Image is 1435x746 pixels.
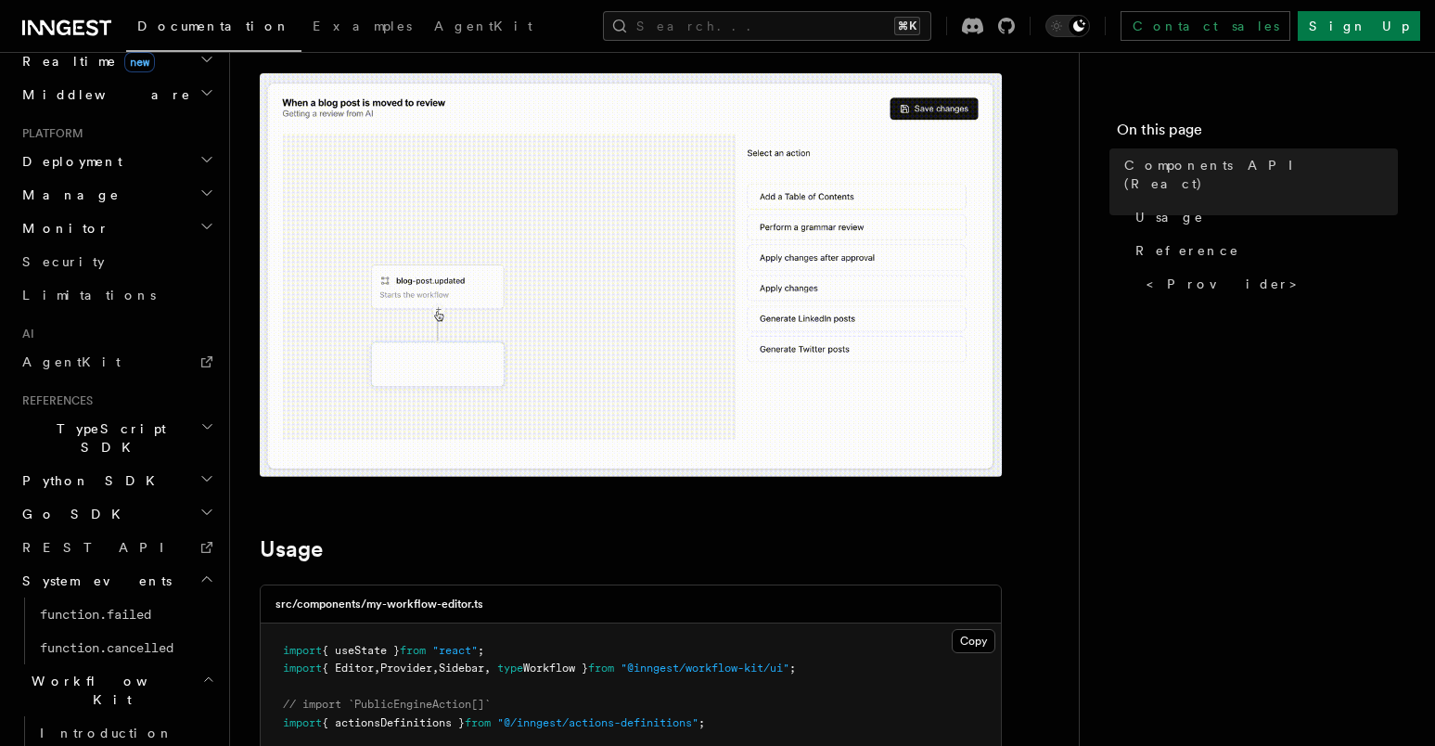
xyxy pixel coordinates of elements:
span: TypeScript SDK [15,419,200,457]
span: { Editor [322,662,374,675]
a: AgentKit [423,6,544,50]
a: Reference [1128,234,1398,267]
span: Introduction [40,726,173,740]
span: "@inngest/workflow-kit/ui" [621,662,789,675]
span: import [283,644,322,657]
button: Middleware [15,78,218,111]
button: Deployment [15,145,218,178]
div: System events [15,598,218,664]
button: Go SDK [15,497,218,531]
h4: On this page [1117,119,1398,148]
span: <Provider> [1147,275,1310,293]
span: Manage [15,186,120,204]
a: <Provider> [1139,267,1398,301]
a: AgentKit [15,345,218,379]
span: { actionsDefinitions } [322,716,465,729]
button: System events [15,564,218,598]
span: Limitations [22,288,156,302]
span: ; [698,716,705,729]
a: function.cancelled [32,631,218,664]
span: Documentation [137,19,290,33]
span: Workflow Kit [15,672,202,709]
span: Deployment [15,152,122,171]
span: , [374,662,380,675]
a: Usage [1128,200,1398,234]
span: REST API [22,540,180,555]
a: Sign Up [1298,11,1420,41]
span: Monitor [15,219,109,238]
span: Examples [313,19,412,33]
span: ; [478,644,484,657]
h3: src/components/my-workflow-editor.ts [275,597,483,611]
span: { useState } [322,644,400,657]
a: Contact sales [1121,11,1290,41]
span: Middleware [15,85,191,104]
span: Provider [380,662,432,675]
span: AgentKit [22,354,121,369]
button: Copy [952,629,995,653]
button: Realtimenew [15,45,218,78]
span: System events [15,572,172,590]
span: Components API (React) [1124,156,1398,193]
span: AgentKit [434,19,532,33]
span: import [283,662,322,675]
span: "react" [432,644,478,657]
button: Monitor [15,212,218,245]
a: Limitations [15,278,218,312]
span: Sidebar [439,662,484,675]
span: new [124,52,155,72]
img: workflow-kit-announcement-video-loop.gif [260,73,1002,477]
span: Platform [15,126,83,141]
span: "@/inngest/actions-definitions" [497,716,698,729]
span: from [588,662,614,675]
button: Workflow Kit [15,664,218,716]
span: function.cancelled [40,640,173,655]
kbd: ⌘K [894,17,920,35]
span: from [400,644,426,657]
span: type [497,662,523,675]
a: Usage [260,536,323,562]
span: Security [22,254,105,269]
span: Usage [1135,208,1204,226]
span: function.failed [40,607,151,622]
button: Search...⌘K [603,11,931,41]
span: References [15,393,93,408]
span: Go SDK [15,505,132,523]
span: ; [789,662,796,675]
span: AI [15,327,34,341]
a: Examples [301,6,423,50]
button: Manage [15,178,218,212]
a: REST API [15,531,218,564]
span: Python SDK [15,471,166,490]
span: , [432,662,439,675]
span: Workflow } [523,662,588,675]
span: Realtime [15,52,155,71]
button: Python SDK [15,464,218,497]
button: Toggle dark mode [1045,15,1090,37]
span: from [465,716,491,729]
a: Security [15,245,218,278]
span: Reference [1135,241,1239,260]
a: Documentation [126,6,301,52]
span: // import `PublicEngineAction[]` [283,698,491,711]
a: Components API (React) [1117,148,1398,200]
a: function.failed [32,598,218,631]
span: import [283,716,322,729]
button: TypeScript SDK [15,412,218,464]
span: , [484,662,491,675]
